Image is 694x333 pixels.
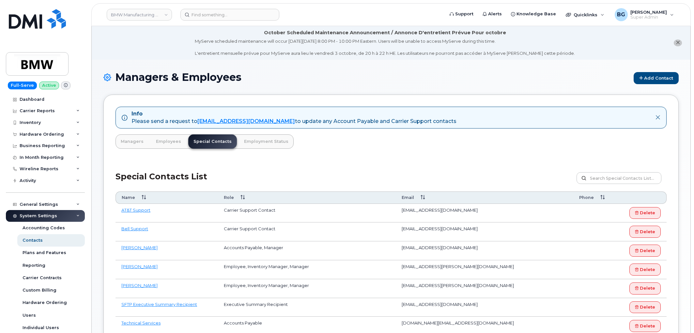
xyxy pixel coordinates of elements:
[396,222,573,241] td: [EMAIL_ADDRESS][DOMAIN_NAME]
[116,172,207,191] h2: Special Contacts List
[218,260,396,279] td: Employee, Inventory Manager, Manager
[396,260,573,279] td: [EMAIL_ADDRESS][PERSON_NAME][DOMAIN_NAME]
[121,264,158,269] a: [PERSON_NAME]
[151,134,186,149] a: Employees
[264,29,506,36] div: October Scheduled Maintenance Announcement / Annonce D'entretient Prévue Pour octobre
[396,241,573,260] td: [EMAIL_ADDRESS][DOMAIN_NAME]
[116,134,149,149] a: Managers
[131,118,456,125] div: Please send a request to to update any Account Payable and Carrier Support contacts
[121,302,197,307] a: SFTP Executive Summary Recipient
[239,134,294,149] a: Employment Status
[396,191,573,204] th: Email: activate to sort column ascending
[396,279,573,298] td: [EMAIL_ADDRESS][PERSON_NAME][DOMAIN_NAME]
[629,226,661,238] a: Delete
[218,191,396,204] th: Role: activate to sort column ascending
[629,207,661,219] a: Delete
[197,118,295,124] a: [EMAIL_ADDRESS][DOMAIN_NAME]
[195,38,575,56] div: MyServe scheduled maintenance will occur [DATE][DATE] 8:00 PM - 10:00 PM Eastern. Users will be u...
[218,241,396,260] td: Accounts Payable, Manager
[396,298,573,317] td: [EMAIL_ADDRESS][DOMAIN_NAME]
[634,72,679,84] a: Add Contact
[629,320,661,332] a: Delete
[629,301,661,313] a: Delete
[629,245,661,257] a: Delete
[674,39,682,46] button: close notification
[573,191,616,204] th: Phone: activate to sort column ascending
[666,305,689,328] iframe: Messenger Launcher
[218,279,396,298] td: Employee, Inventory Manager, Manager
[121,245,158,250] a: [PERSON_NAME]
[396,204,573,223] td: [EMAIL_ADDRESS][DOMAIN_NAME]
[121,283,158,288] a: [PERSON_NAME]
[218,204,396,223] td: Carrier Support Contact
[218,222,396,241] td: Carrier Support Contact
[188,134,237,149] a: Special Contacts
[131,111,143,117] strong: Info
[218,298,396,317] td: Executive Summary Recipient
[103,71,679,84] h1: Managers & Employees
[629,282,661,295] a: Delete
[629,264,661,276] a: Delete
[121,207,150,213] a: AT&T Support
[121,320,161,325] a: Technical Services
[121,226,148,231] a: Bell Support
[116,191,218,204] th: Name: activate to sort column ascending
